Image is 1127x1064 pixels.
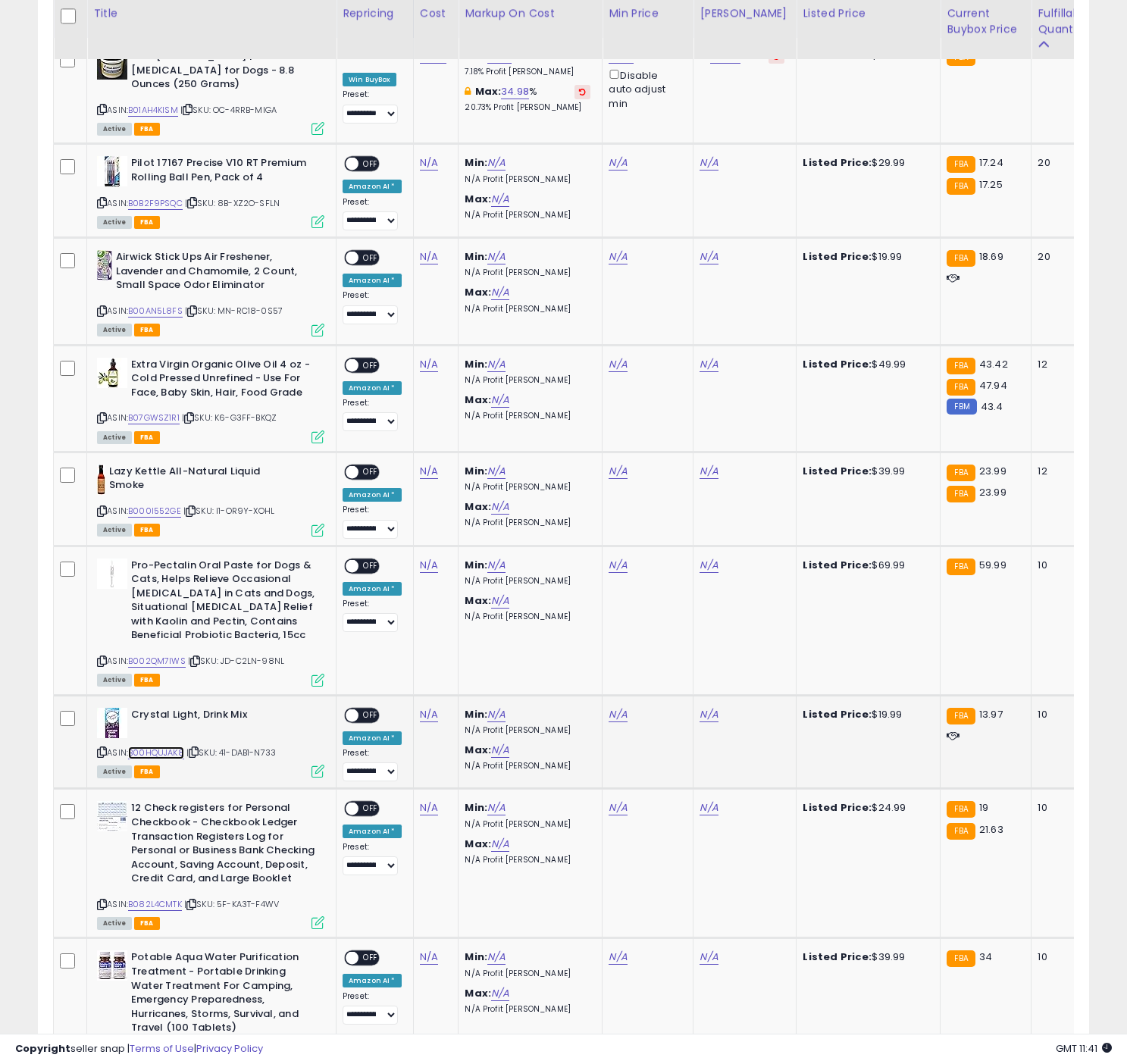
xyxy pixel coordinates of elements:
a: N/A [609,558,627,573]
b: Max: [465,285,491,299]
p: N/A Profit [PERSON_NAME] [465,174,590,185]
a: N/A [700,155,718,171]
p: N/A Profit [PERSON_NAME] [465,375,590,386]
b: Crystal Light, Drink Mix [131,708,315,726]
div: [PERSON_NAME] [700,5,790,21]
div: Preset: [343,748,402,782]
p: N/A Profit [PERSON_NAME] [465,268,590,278]
a: B0B2F9PSQC [128,197,183,210]
div: ASIN: [97,156,324,227]
span: OFF [358,559,383,572]
a: B00HQUJAK8 [128,746,184,759]
a: N/A [609,155,627,171]
small: FBA [947,156,975,173]
a: N/A [700,558,718,573]
span: 47.94 [979,378,1007,393]
p: N/A Profit [PERSON_NAME] [465,518,590,528]
b: Listed Price: [803,155,872,170]
a: N/A [491,393,509,408]
div: 20 [1038,250,1085,264]
span: FBA [134,674,160,687]
span: All listings currently available for purchase on Amazon [97,431,132,444]
p: N/A Profit [PERSON_NAME] [465,576,590,587]
small: FBA [947,486,975,502]
span: OFF [358,952,383,965]
b: Pilot 17167 Precise V10 RT Premium Rolling Ball Pen, Pack of 4 [131,156,315,188]
div: ASIN: [97,559,324,685]
b: 12 Check registers for Personal Checkbook - Checkbook Ledger Transaction Registers Log for Person... [131,801,315,889]
div: seller snap | | [15,1042,263,1056]
span: | SKU: 8B-XZ2O-SFLN [185,197,280,209]
div: Cost [420,5,452,21]
img: 51ihupl1oAL._SL40_.jpg [97,250,112,280]
a: N/A [491,192,509,207]
a: N/A [609,464,627,479]
span: 13.97 [979,707,1003,721]
a: N/A [420,155,438,171]
div: ASIN: [97,465,324,535]
span: 23.99 [979,464,1006,478]
div: $69.99 [803,559,928,572]
span: OFF [358,709,383,721]
a: N/A [487,800,506,815]
span: OFF [358,358,383,371]
span: All listings currently available for purchase on Amazon [97,674,132,687]
a: N/A [420,950,438,965]
a: B01AH4KISM [128,104,178,117]
a: N/A [609,249,627,264]
div: Preset: [343,505,402,539]
div: Amazon AI * [343,731,402,745]
a: N/A [609,357,627,372]
span: 18.69 [979,249,1003,264]
span: 43.42 [979,357,1008,371]
a: N/A [491,986,509,1001]
p: N/A Profit [PERSON_NAME] [465,304,590,315]
div: % [465,49,590,77]
a: N/A [420,357,438,372]
img: 41DrCQ30OVL._SL40_.jpg [97,156,127,186]
div: $19.99 [803,708,928,721]
img: 21PO6vFMwAL._SL40_.jpg [97,559,127,589]
div: Amazon AI * [343,582,402,596]
a: N/A [491,499,509,515]
b: Max: [465,743,491,757]
div: Listed Price [803,5,934,21]
small: FBA [947,823,975,840]
span: FBA [134,765,160,778]
img: 313-r+OlW-L._SL40_.jpg [97,465,105,495]
span: | SKU: K6-G3FF-BKQZ [182,412,277,424]
p: N/A Profit [PERSON_NAME] [465,1004,590,1015]
span: 23.99 [979,485,1006,499]
div: ASIN: [97,49,324,133]
small: FBA [947,950,975,967]
small: FBA [947,465,975,481]
div: 12 [1038,358,1085,371]
b: Max: [465,192,491,206]
div: ASIN: [97,358,324,442]
span: FBA [134,917,160,930]
p: N/A Profit [PERSON_NAME] [465,855,590,865]
strong: Copyright [15,1041,70,1056]
p: N/A Profit [PERSON_NAME] [465,761,590,771]
span: 34 [979,950,992,964]
b: Listed Price: [803,357,872,371]
a: B000I552GE [128,505,181,518]
img: 41yA93zlrBL._SL40_.jpg [97,708,127,738]
a: N/A [700,950,718,965]
a: N/A [487,464,506,479]
p: N/A Profit [PERSON_NAME] [465,411,590,421]
span: | SKU: 5F-KA3T-F4WV [184,898,279,910]
div: Preset: [343,197,402,231]
a: B07GWSZ1R1 [128,412,180,424]
a: N/A [487,558,506,573]
div: $29.99 [803,156,928,170]
a: N/A [491,285,509,300]
span: All listings currently available for purchase on Amazon [97,524,132,537]
b: Min: [465,155,487,170]
span: 2025-10-14 11:41 GMT [1056,1041,1112,1056]
a: Privacy Policy [196,1041,263,1056]
div: $39.99 [803,465,928,478]
span: All listings currently available for purchase on Amazon [97,765,132,778]
a: N/A [609,800,627,815]
a: N/A [700,707,718,722]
